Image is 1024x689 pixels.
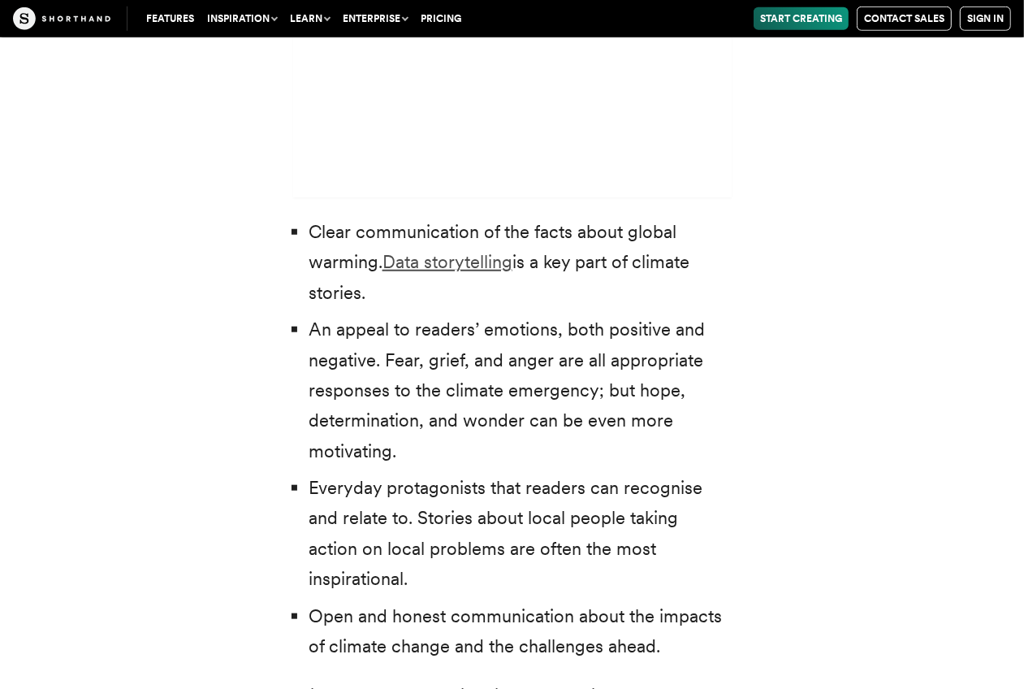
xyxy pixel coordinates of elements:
[309,473,732,595] li: Everyday protagonists that readers can recognise and relate to. Stories about local people taking...
[336,7,414,30] button: Enterprise
[140,7,201,30] a: Features
[13,7,110,30] img: The Craft
[754,7,849,30] a: Start Creating
[201,7,283,30] button: Inspiration
[414,7,468,30] a: Pricing
[309,217,732,308] li: Clear communication of the facts about global warming. is a key part of climate stories.
[309,601,732,662] li: Open and honest communication about the impacts of climate change and the challenges ahead.
[960,6,1011,31] a: Sign in
[857,6,952,31] a: Contact Sales
[309,314,732,466] li: An appeal to readers’ emotions, both positive and negative. Fear, grief, and anger are all approp...
[283,7,336,30] button: Learn
[382,251,512,272] a: Data storytelling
